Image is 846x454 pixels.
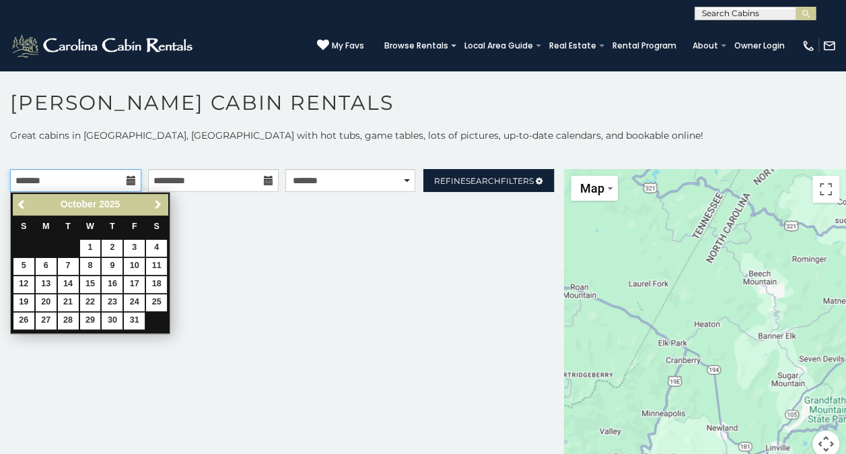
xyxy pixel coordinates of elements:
[36,276,57,293] a: 13
[42,222,50,231] span: Monday
[378,36,455,55] a: Browse Rentals
[802,39,815,53] img: phone-regular-white.png
[58,313,79,329] a: 28
[10,32,197,59] img: White-1-2.png
[80,294,101,311] a: 22
[686,36,725,55] a: About
[458,36,540,55] a: Local Area Guide
[822,39,836,53] img: mail-regular-white.png
[146,240,167,257] a: 4
[606,36,683,55] a: Rental Program
[65,222,71,231] span: Tuesday
[61,199,97,209] span: October
[110,222,115,231] span: Thursday
[124,258,145,275] a: 10
[146,276,167,293] a: 18
[13,294,34,311] a: 19
[571,176,618,201] button: Change map style
[102,294,122,311] a: 23
[36,258,57,275] a: 6
[132,222,137,231] span: Friday
[80,258,101,275] a: 8
[58,294,79,311] a: 21
[80,240,101,257] a: 1
[17,199,28,210] span: Previous
[317,39,364,53] a: My Favs
[80,276,101,293] a: 15
[99,199,120,209] span: 2025
[58,276,79,293] a: 14
[102,313,122,329] a: 30
[812,176,839,203] button: Toggle fullscreen view
[14,196,31,213] a: Previous
[728,36,791,55] a: Owner Login
[36,294,57,311] a: 20
[86,222,94,231] span: Wednesday
[58,258,79,275] a: 7
[580,181,604,195] span: Map
[542,36,603,55] a: Real Estate
[146,294,167,311] a: 25
[102,276,122,293] a: 16
[80,313,101,329] a: 29
[102,240,122,257] a: 2
[149,196,166,213] a: Next
[124,240,145,257] a: 3
[466,176,501,186] span: Search
[36,313,57,329] a: 27
[13,313,34,329] a: 26
[434,176,534,186] span: Refine Filters
[146,258,167,275] a: 11
[21,222,26,231] span: Sunday
[154,222,160,231] span: Saturday
[423,169,555,192] a: RefineSearchFilters
[124,276,145,293] a: 17
[102,258,122,275] a: 9
[13,276,34,293] a: 12
[124,313,145,329] a: 31
[153,199,164,210] span: Next
[332,40,364,52] span: My Favs
[13,258,34,275] a: 5
[124,294,145,311] a: 24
